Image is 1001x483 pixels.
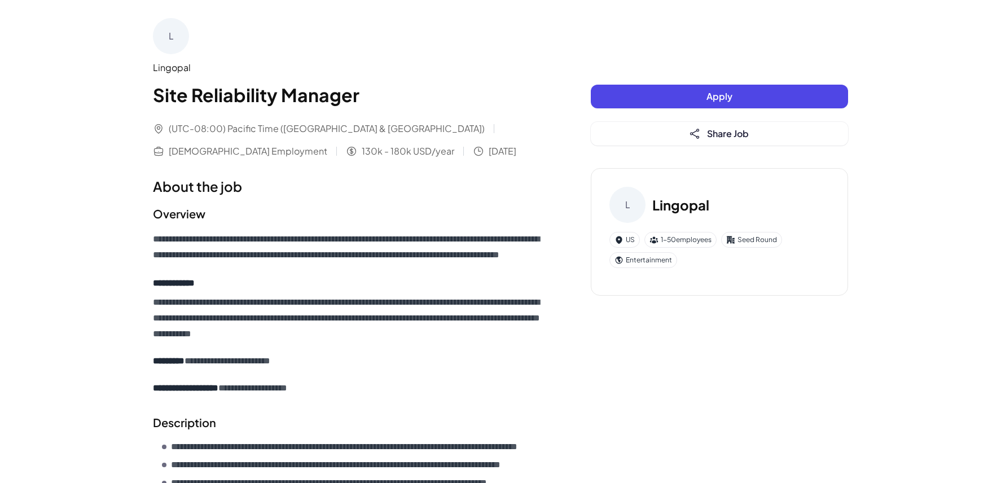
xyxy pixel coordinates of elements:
[153,81,546,108] h1: Site Reliability Manager
[721,232,782,248] div: Seed Round
[169,122,485,135] span: (UTC-08:00) Pacific Time ([GEOGRAPHIC_DATA] & [GEOGRAPHIC_DATA])
[609,232,640,248] div: US
[706,90,732,102] span: Apply
[153,205,546,222] h2: Overview
[644,232,717,248] div: 1-50 employees
[153,414,546,431] h2: Description
[489,144,516,158] span: [DATE]
[169,144,327,158] span: [DEMOGRAPHIC_DATA] Employment
[609,187,646,223] div: L
[153,61,546,74] div: Lingopal
[707,128,749,139] span: Share Job
[362,144,454,158] span: 130k - 180k USD/year
[609,252,677,268] div: Entertainment
[591,122,848,146] button: Share Job
[153,176,546,196] h1: About the job
[153,18,189,54] div: L
[652,195,709,215] h3: Lingopal
[591,85,848,108] button: Apply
